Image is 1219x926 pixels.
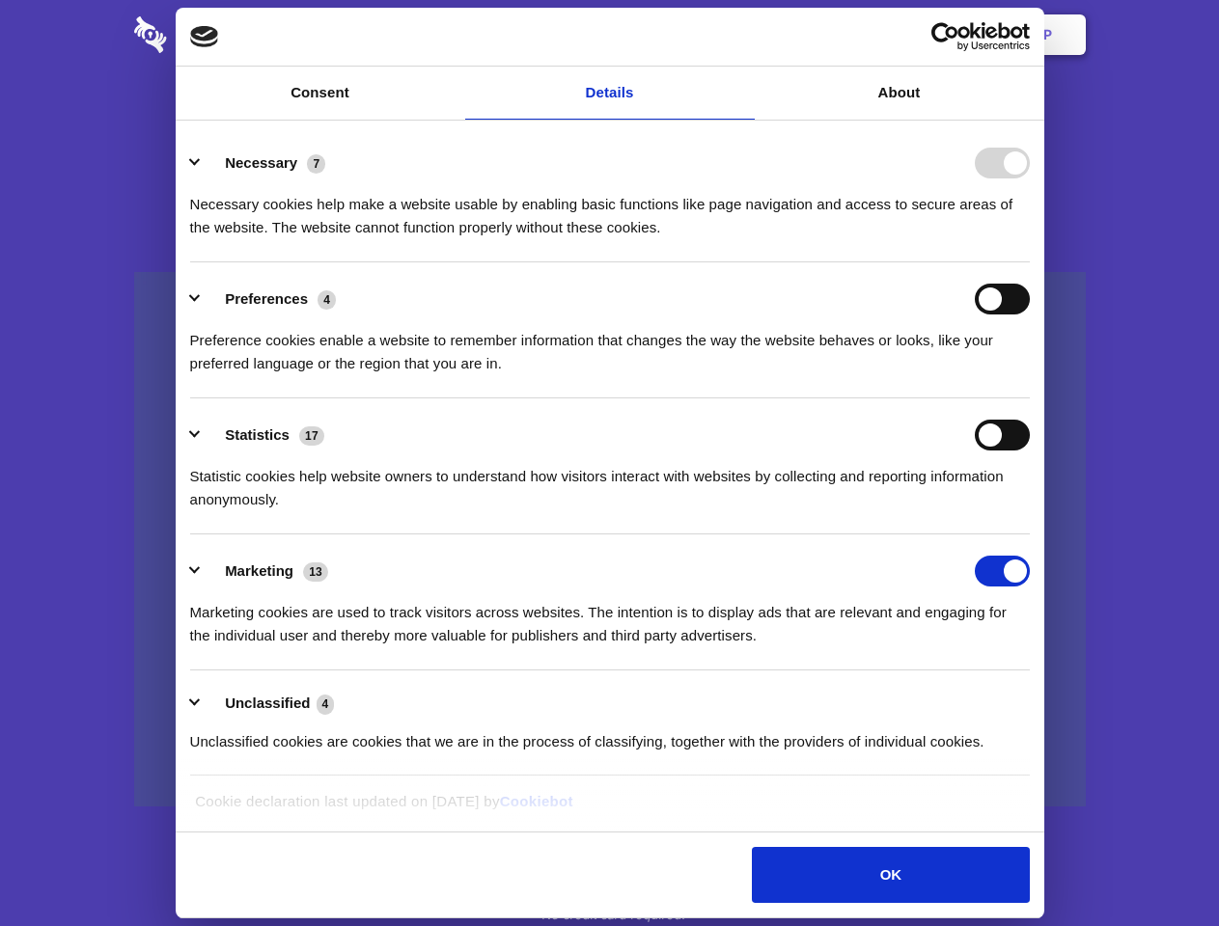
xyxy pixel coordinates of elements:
span: 7 [307,154,325,174]
a: Cookiebot [500,793,573,809]
a: About [755,67,1044,120]
button: Marketing (13) [190,556,341,586]
a: Consent [176,67,465,120]
button: Unclassified (4) [190,692,346,716]
h1: Eliminate Slack Data Loss. [134,87,1086,156]
span: 4 [317,694,335,714]
div: Cookie declaration last updated on [DATE] by [180,790,1039,828]
a: Login [875,5,959,65]
span: 17 [299,426,324,446]
button: Preferences (4) [190,284,348,314]
a: Wistia video thumbnail [134,272,1086,807]
label: Preferences [225,290,308,307]
div: Marketing cookies are used to track visitors across websites. The intention is to display ads tha... [190,586,1030,647]
a: Contact [783,5,872,65]
img: logo-wordmark-white-trans-d4663122ce5f474addd5e946df7df03e33cb6a1c49d2221995e7729f52c070b2.svg [134,16,299,53]
div: Necessary cookies help make a website usable by enabling basic functions like page navigation and... [190,178,1030,239]
img: logo [190,26,219,47]
label: Marketing [225,562,293,579]
button: Statistics (17) [190,420,337,450]
label: Necessary [225,154,297,171]
span: 4 [318,290,336,310]
a: Pricing [567,5,651,65]
div: Unclassified cookies are cookies that we are in the process of classifying, together with the pro... [190,716,1030,753]
iframe: Drift Widget Chat Controller [1122,830,1196,903]
button: OK [752,847,1029,903]
label: Statistics [225,426,290,443]
h4: Auto-redaction of sensitive data, encrypted data sharing and self-destructing private chats. Shar... [134,176,1086,239]
div: Statistic cookies help website owners to understand how visitors interact with websites by collec... [190,450,1030,511]
button: Necessary (7) [190,148,338,178]
span: 13 [303,562,328,582]
div: Preference cookies enable a website to remember information that changes the way the website beha... [190,314,1030,375]
a: Usercentrics Cookiebot - opens in a new window [861,22,1030,51]
a: Details [465,67,755,120]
